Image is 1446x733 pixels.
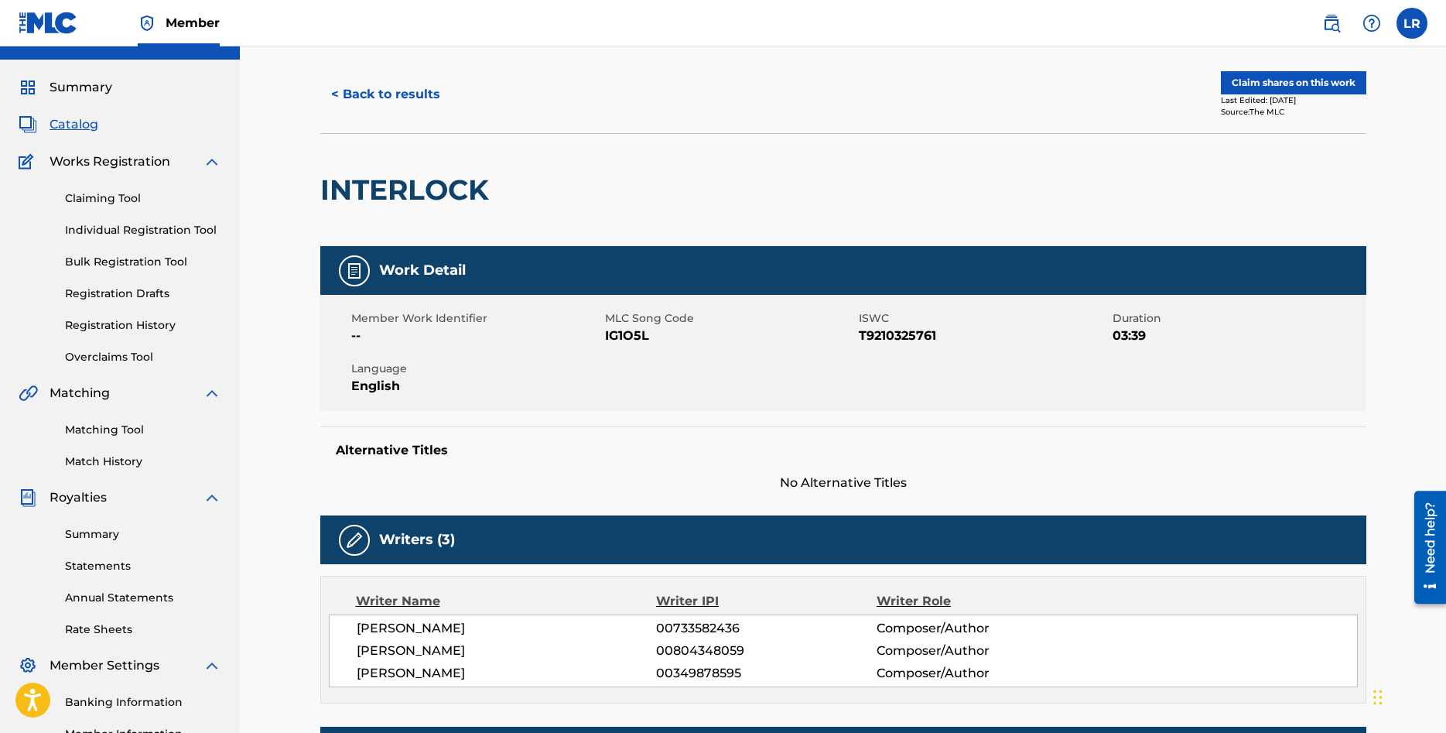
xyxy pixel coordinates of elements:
[50,384,110,402] span: Matching
[138,14,156,33] img: Top Rightsholder
[357,664,657,683] span: [PERSON_NAME]
[1221,94,1366,106] div: Last Edited: [DATE]
[656,642,876,660] span: 00804348059
[379,262,466,279] h5: Work Detail
[19,384,38,402] img: Matching
[351,327,601,345] span: --
[351,377,601,396] span: English
[65,526,221,543] a: Summary
[877,619,1077,638] span: Composer/Author
[203,384,221,402] img: expand
[1113,327,1362,345] span: 03:39
[605,310,855,327] span: MLC Song Code
[50,656,159,675] span: Member Settings
[19,115,98,134] a: CatalogCatalog
[1221,106,1366,118] div: Source: The MLC
[19,12,78,34] img: MLC Logo
[1356,8,1387,39] div: Help
[65,190,221,207] a: Claiming Tool
[320,173,497,207] h2: INTERLOCK
[656,664,876,683] span: 00349878595
[1369,659,1446,733] iframe: Chat Widget
[877,592,1077,611] div: Writer Role
[605,327,855,345] span: IG1O5L
[65,590,221,606] a: Annual Statements
[50,152,170,171] span: Works Registration
[345,531,364,550] img: Writers
[336,443,1351,458] h5: Alternative Titles
[50,78,112,97] span: Summary
[1396,8,1427,39] div: User Menu
[65,222,221,238] a: Individual Registration Tool
[203,656,221,675] img: expand
[50,488,107,507] span: Royalties
[65,694,221,711] a: Banking Information
[50,115,98,134] span: Catalog
[1113,310,1362,327] span: Duration
[19,656,37,675] img: Member Settings
[19,152,39,171] img: Works Registration
[1362,14,1381,33] img: help
[356,592,657,611] div: Writer Name
[859,310,1109,327] span: ISWC
[345,262,364,280] img: Work Detail
[65,286,221,302] a: Registration Drafts
[65,558,221,574] a: Statements
[65,454,221,470] a: Match History
[877,642,1077,660] span: Composer/Author
[877,664,1077,683] span: Composer/Author
[1316,8,1347,39] a: Public Search
[656,592,877,611] div: Writer IPI
[320,75,451,114] button: < Back to results
[65,422,221,438] a: Matching Tool
[1373,674,1383,721] div: Drag
[357,642,657,660] span: [PERSON_NAME]
[65,622,221,638] a: Rate Sheets
[656,619,876,638] span: 00733582436
[203,152,221,171] img: expand
[19,115,37,134] img: Catalog
[320,474,1366,492] span: No Alternative Titles
[351,310,601,327] span: Member Work Identifier
[357,619,657,638] span: [PERSON_NAME]
[65,254,221,270] a: Bulk Registration Tool
[166,14,220,32] span: Member
[351,361,601,377] span: Language
[65,317,221,334] a: Registration History
[379,531,455,549] h5: Writers (3)
[19,78,112,97] a: SummarySummary
[1221,71,1366,94] button: Claim shares on this work
[203,488,221,507] img: expand
[65,349,221,365] a: Overclaims Tool
[859,327,1109,345] span: T9210325761
[1403,483,1446,611] iframe: Resource Center
[1322,14,1341,33] img: search
[19,78,37,97] img: Summary
[19,488,37,507] img: Royalties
